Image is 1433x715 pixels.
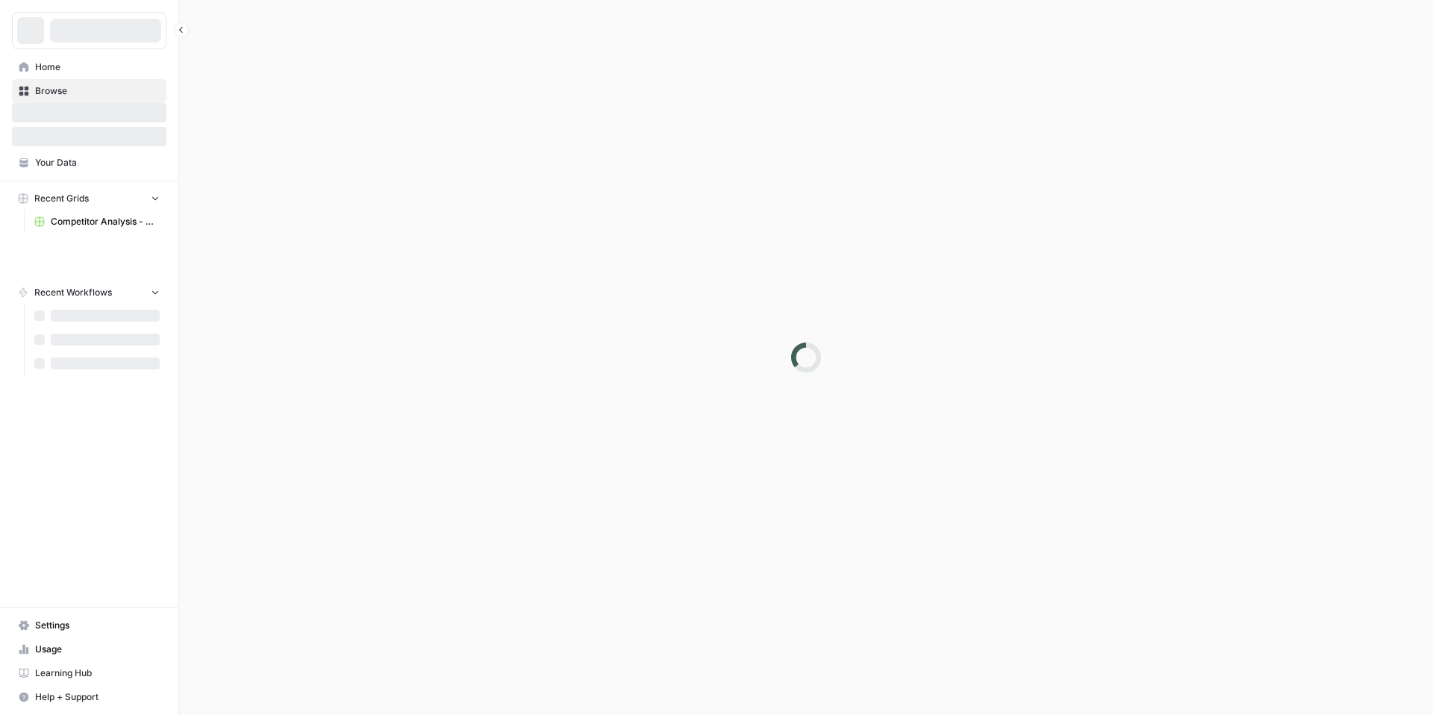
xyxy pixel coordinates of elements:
[35,84,160,98] span: Browse
[35,690,160,704] span: Help + Support
[12,151,166,175] a: Your Data
[28,210,166,234] a: Competitor Analysis - URL Specific Grid
[35,666,160,680] span: Learning Hub
[12,79,166,103] a: Browse
[12,281,166,304] button: Recent Workflows
[12,637,166,661] a: Usage
[12,685,166,709] button: Help + Support
[12,661,166,685] a: Learning Hub
[12,613,166,637] a: Settings
[35,643,160,656] span: Usage
[35,619,160,632] span: Settings
[34,192,89,205] span: Recent Grids
[12,55,166,79] a: Home
[12,187,166,210] button: Recent Grids
[34,286,112,299] span: Recent Workflows
[35,156,160,169] span: Your Data
[35,60,160,74] span: Home
[51,215,160,228] span: Competitor Analysis - URL Specific Grid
